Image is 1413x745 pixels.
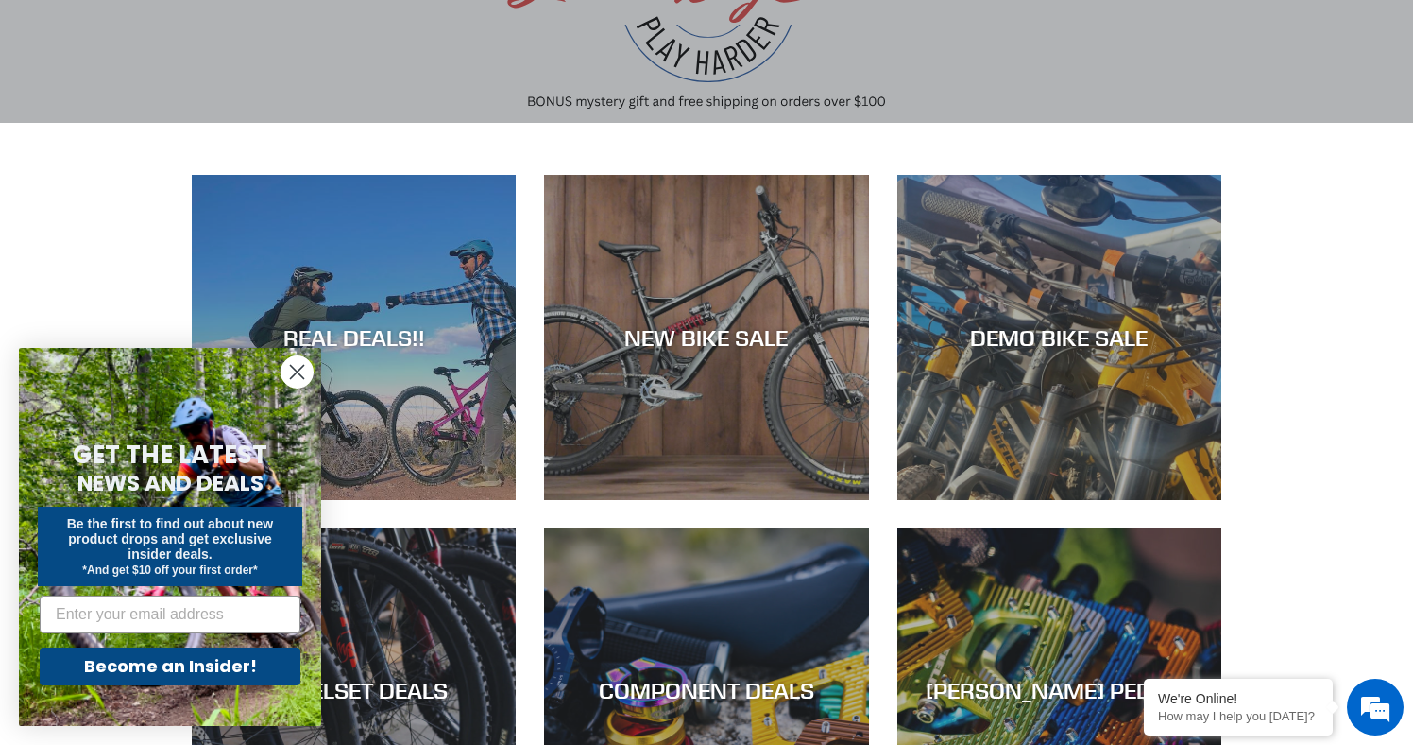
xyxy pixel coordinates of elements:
[67,516,274,562] span: Be the first to find out about new product drops and get exclusive insider deals.
[192,175,516,499] a: REAL DEALS!!
[1158,691,1319,706] div: We're Online!
[281,355,314,389] button: Close dialog
[897,175,1221,499] a: DEMO BIKE SALE
[192,677,516,704] div: WHEELSET DEALS
[73,438,267,472] span: GET THE LATEST
[897,677,1221,704] div: [PERSON_NAME] PEDALS
[77,468,264,498] span: NEWS AND DEALS
[544,677,868,704] div: COMPONENT DEALS
[1158,709,1319,723] p: How may I help you today?
[544,175,868,499] a: NEW BIKE SALE
[544,324,868,352] div: NEW BIKE SALE
[897,324,1221,352] div: DEMO BIKE SALE
[192,324,516,352] div: REAL DEALS!!
[40,596,300,633] input: Enter your email address
[82,563,257,577] span: *And get $10 off your first order*
[40,648,300,685] button: Become an Insider!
